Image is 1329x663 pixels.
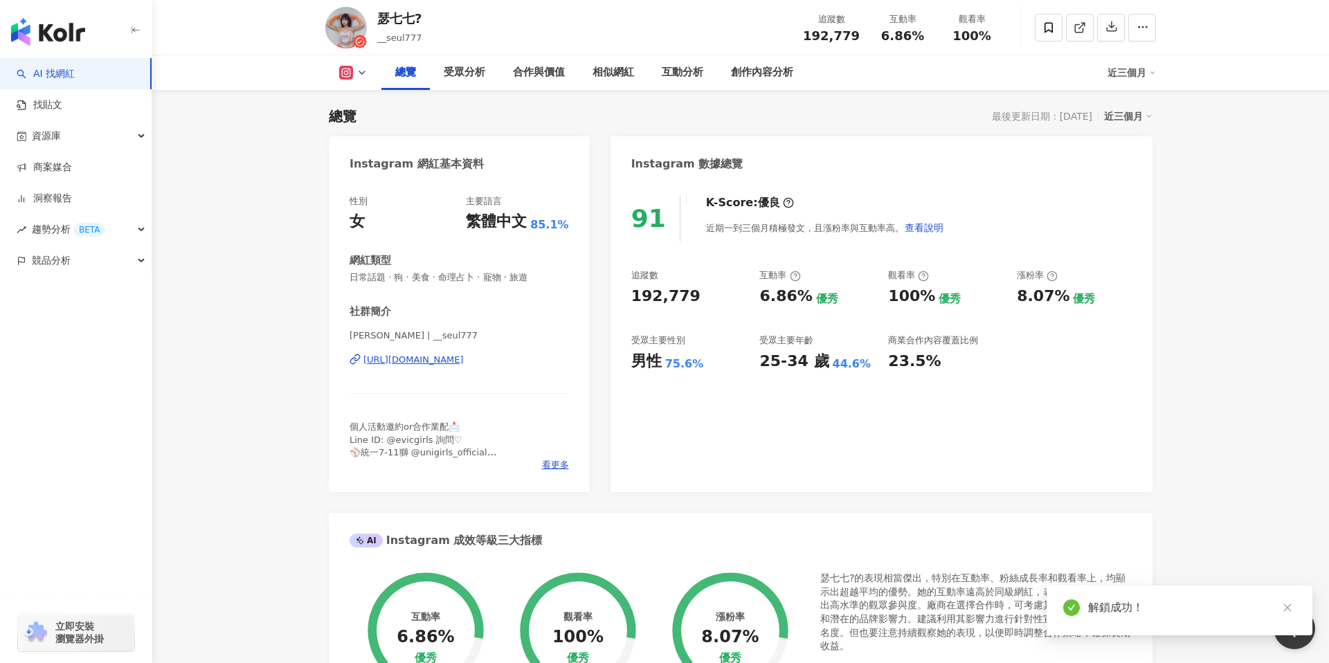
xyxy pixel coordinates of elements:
div: 優良 [758,195,780,210]
span: 趨勢分析 [32,214,105,245]
div: 優秀 [1073,291,1095,307]
div: 優秀 [816,291,838,307]
div: 近三個月 [1107,62,1156,84]
div: Instagram 成效等級三大指標 [350,533,542,548]
div: 受眾主要性別 [631,334,685,347]
div: 受眾分析 [444,64,485,81]
span: 立即安裝 瀏覽器外掛 [55,620,104,645]
div: 6.86% [397,628,454,647]
div: 8.07% [1017,286,1069,307]
div: 6.86% [759,286,812,307]
div: 女 [350,211,365,233]
span: 競品分析 [32,245,71,276]
div: 75.6% [665,356,704,372]
div: 觀看率 [946,12,998,26]
a: 找貼文 [17,98,62,112]
div: Instagram 數據總覽 [631,156,743,172]
div: 男性 [631,351,662,372]
span: 100% [952,29,991,43]
div: [URL][DOMAIN_NAME] [363,354,464,366]
div: 性別 [350,195,368,208]
div: K-Score : [706,195,794,210]
a: 商案媒合 [17,161,72,174]
span: 192,779 [803,28,860,43]
div: 互動率 [411,611,440,622]
div: 瑟七七?的表現相當傑出，特別在互動率、粉絲成長率和觀看率上，均顯示出超越平均的優勢。她的互動率遠高於同級網紅，表現引人注目，顯示出高水準的觀眾參與度。廠商在選擇合作時，可考慮其能帶來的高曝光率和... [820,572,1132,653]
div: 總覽 [395,64,416,81]
div: 繁體中文 [466,211,527,233]
button: 查看說明 [904,214,944,242]
div: 互動分析 [662,64,703,81]
div: 互動率 [876,12,929,26]
div: 主要語言 [466,195,502,208]
div: 解鎖成功！ [1088,599,1296,616]
div: 192,779 [631,286,700,307]
span: close [1283,603,1292,612]
a: searchAI 找網紅 [17,67,75,81]
span: __seul777 [377,33,422,43]
div: 網紅類型 [350,253,391,268]
div: 互動率 [759,269,800,282]
div: 創作內容分析 [731,64,793,81]
a: 洞察報告 [17,192,72,206]
div: 100% [888,286,935,307]
div: 漲粉率 [716,611,745,622]
div: 追蹤數 [631,269,658,282]
div: 近三個月 [1104,107,1152,125]
div: 觀看率 [563,611,593,622]
span: 資源庫 [32,120,61,152]
img: logo [11,18,85,46]
img: chrome extension [22,621,49,644]
div: 100% [552,628,604,647]
div: 總覽 [329,107,356,126]
span: 個人活動邀約or合作業配📩 Line ID: @evicgirls 詢問♡ ⚾️統一7-11獅 @unigirls_official 🏀新竹御頂攻城獅 @[MEDICAL_DATA]__girl... [350,421,539,482]
div: 觀看率 [888,269,929,282]
a: chrome extension立即安裝 瀏覽器外掛 [18,614,134,651]
div: 91 [631,204,666,233]
div: BETA [73,223,105,237]
span: 看更多 [542,459,569,471]
div: 合作與價值 [513,64,565,81]
span: rise [17,225,26,235]
span: [PERSON_NAME] | __seul777 [350,329,569,342]
div: 最後更新日期：[DATE] [992,111,1092,122]
span: 85.1% [530,217,569,233]
span: 日常話題 · 狗 · 美食 · 命理占卜 · 寵物 · 旅遊 [350,271,569,284]
div: 相似網紅 [593,64,634,81]
div: 44.6% [833,356,871,372]
div: 社群簡介 [350,305,391,319]
div: 瑟七七? [377,10,422,27]
img: KOL Avatar [325,7,367,48]
div: AI [350,534,383,547]
span: 查看說明 [905,222,943,233]
span: 6.86% [881,29,924,43]
div: 23.5% [888,351,941,372]
div: 25-34 歲 [759,351,829,372]
a: [URL][DOMAIN_NAME] [350,354,569,366]
div: Instagram 網紅基本資料 [350,156,484,172]
div: 追蹤數 [803,12,860,26]
div: 商業合作內容覆蓋比例 [888,334,978,347]
div: 受眾主要年齡 [759,334,813,347]
div: 漲粉率 [1017,269,1058,282]
div: 優秀 [939,291,961,307]
div: 8.07% [701,628,759,647]
span: check-circle [1063,599,1080,616]
div: 近期一到三個月積極發文，且漲粉率與互動率高。 [706,214,944,242]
